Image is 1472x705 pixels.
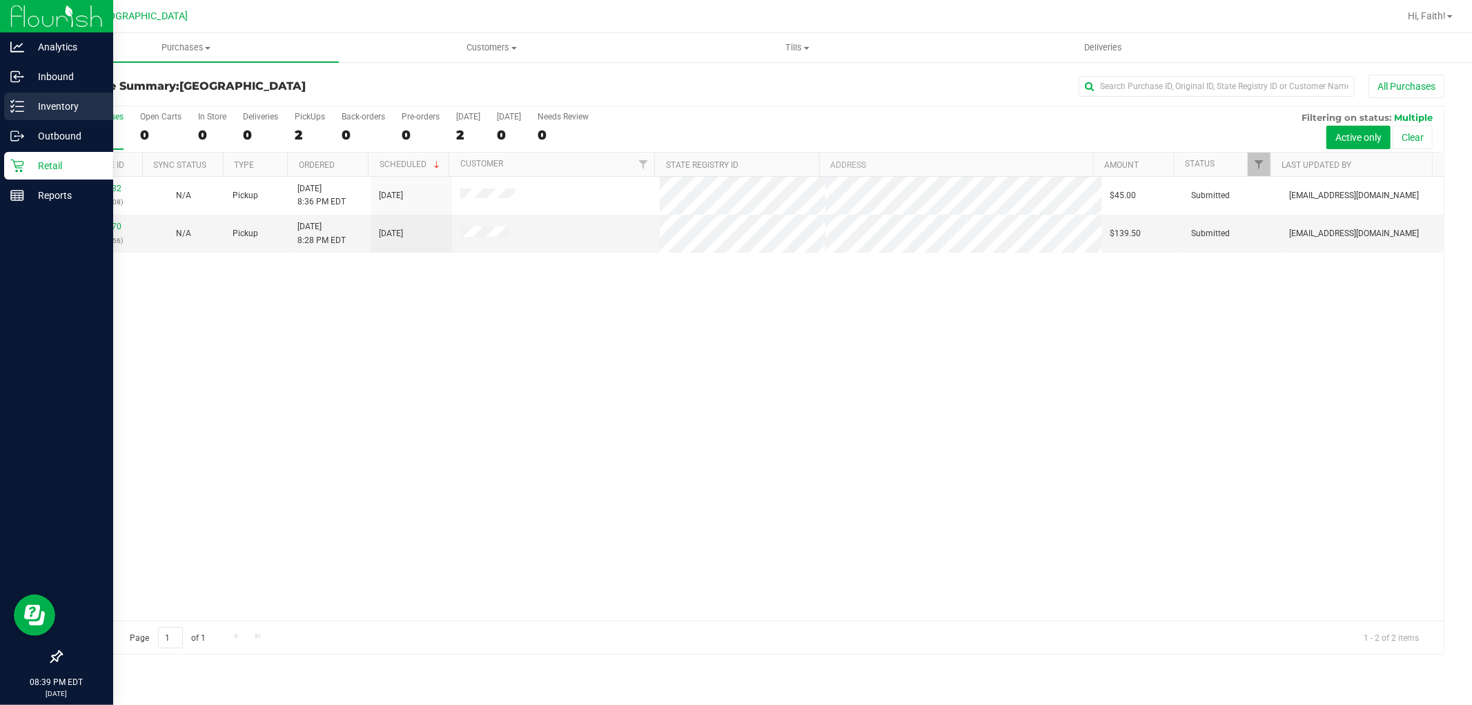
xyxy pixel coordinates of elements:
[243,127,278,143] div: 0
[380,160,442,169] a: Scheduled
[24,98,107,115] p: Inventory
[24,128,107,144] p: Outbound
[297,182,346,209] span: [DATE] 8:36 PM EDT
[402,112,440,122] div: Pre-orders
[118,627,217,648] span: Page of 1
[233,189,258,202] span: Pickup
[1289,189,1419,202] span: [EMAIL_ADDRESS][DOMAIN_NAME]
[83,184,121,193] a: 11997732
[176,229,191,238] span: Not Applicable
[233,227,258,240] span: Pickup
[1192,227,1230,240] span: Submitted
[1394,112,1433,123] span: Multiple
[94,10,188,22] span: [GEOGRAPHIC_DATA]
[10,189,24,202] inline-svg: Reports
[1282,160,1352,170] a: Last Updated By
[950,33,1256,62] a: Deliveries
[176,189,191,202] button: N/A
[1353,627,1430,648] span: 1 - 2 of 2 items
[1248,153,1270,176] a: Filter
[631,153,654,176] a: Filter
[10,40,24,54] inline-svg: Analytics
[295,112,325,122] div: PickUps
[645,41,950,54] span: Tills
[379,189,403,202] span: [DATE]
[460,159,503,168] a: Customer
[295,127,325,143] div: 2
[198,112,226,122] div: In Store
[24,157,107,174] p: Retail
[1326,126,1391,149] button: Active only
[819,153,1093,177] th: Address
[24,68,107,85] p: Inbound
[14,595,55,636] iframe: Resource center
[538,112,589,122] div: Needs Review
[1302,112,1391,123] span: Filtering on status:
[33,33,339,62] a: Purchases
[176,227,191,240] button: N/A
[243,112,278,122] div: Deliveries
[6,688,107,699] p: [DATE]
[10,129,24,143] inline-svg: Outbound
[456,127,480,143] div: 2
[340,41,644,54] span: Customers
[645,33,950,62] a: Tills
[339,33,645,62] a: Customers
[1368,75,1444,98] button: All Purchases
[140,112,181,122] div: Open Carts
[24,39,107,55] p: Analytics
[1393,126,1433,149] button: Clear
[24,187,107,204] p: Reports
[83,222,121,231] a: 12001570
[1192,189,1230,202] span: Submitted
[1066,41,1141,54] span: Deliveries
[497,112,521,122] div: [DATE]
[179,79,306,93] span: [GEOGRAPHIC_DATA]
[402,127,440,143] div: 0
[176,191,191,200] span: Not Applicable
[1408,10,1446,21] span: Hi, Faith!
[158,627,183,648] input: 1
[497,127,521,143] div: 0
[299,160,335,170] a: Ordered
[234,160,254,170] a: Type
[153,160,206,170] a: Sync Status
[10,99,24,113] inline-svg: Inventory
[6,676,107,688] p: 08:39 PM EDT
[666,160,738,170] a: State Registry ID
[342,112,385,122] div: Back-orders
[10,70,24,84] inline-svg: Inbound
[1110,227,1141,240] span: $139.50
[297,220,346,247] span: [DATE] 8:28 PM EDT
[140,127,181,143] div: 0
[538,127,589,143] div: 0
[1110,189,1137,202] span: $45.00
[1289,227,1419,240] span: [EMAIL_ADDRESS][DOMAIN_NAME]
[61,80,522,93] h3: Purchase Summary:
[10,159,24,173] inline-svg: Retail
[456,112,480,122] div: [DATE]
[1104,160,1139,170] a: Amount
[1079,76,1355,97] input: Search Purchase ID, Original ID, State Registry ID or Customer Name...
[342,127,385,143] div: 0
[379,227,403,240] span: [DATE]
[198,127,226,143] div: 0
[1185,159,1215,168] a: Status
[33,41,339,54] span: Purchases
